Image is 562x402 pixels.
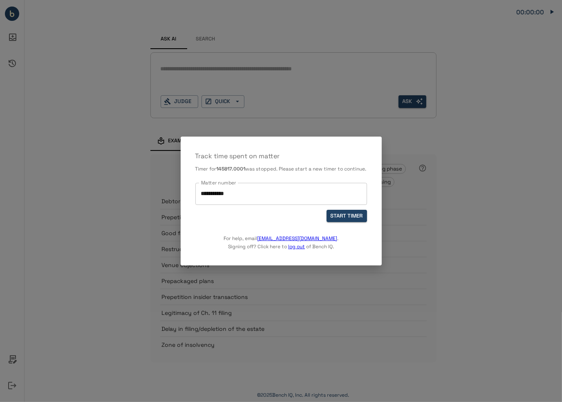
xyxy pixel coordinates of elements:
span: was stopped. Please start a new timer to continue. [246,166,367,172]
button: START TIMER [327,210,367,222]
b: 145817.0001 [217,166,246,172]
a: [EMAIL_ADDRESS][DOMAIN_NAME] [257,235,337,242]
label: Matter number [201,180,236,186]
p: Track time spent on matter [195,151,367,161]
span: Timer for [195,166,217,172]
p: For help, email . Signing off? Click here to of Bench IQ. [224,222,338,251]
a: log out [288,243,305,250]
